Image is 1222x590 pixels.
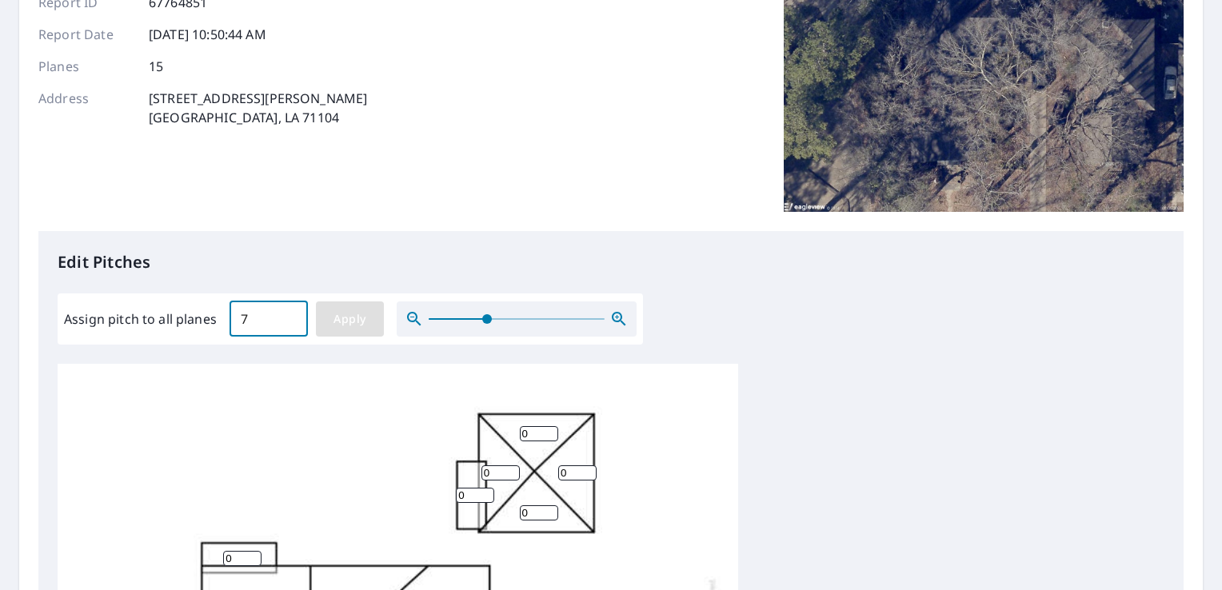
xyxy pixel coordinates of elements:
label: Assign pitch to all planes [64,309,217,329]
p: Report Date [38,25,134,44]
button: Apply [316,301,384,337]
p: [STREET_ADDRESS][PERSON_NAME] [GEOGRAPHIC_DATA], LA 71104 [149,89,367,127]
p: Address [38,89,134,127]
span: Apply [329,309,371,329]
p: Planes [38,57,134,76]
p: [DATE] 10:50:44 AM [149,25,266,44]
p: Edit Pitches [58,250,1164,274]
p: 15 [149,57,163,76]
input: 00.0 [230,297,308,341]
